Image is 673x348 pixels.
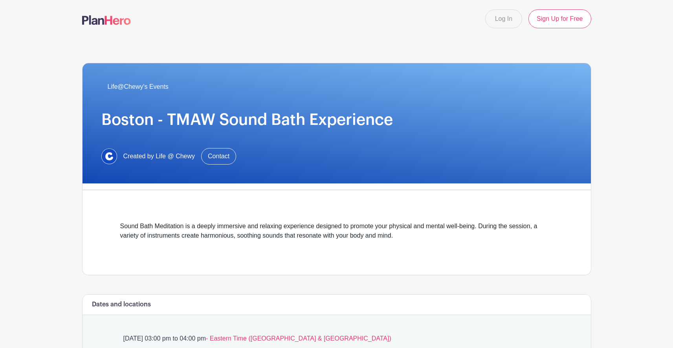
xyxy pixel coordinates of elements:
[206,335,391,342] span: - Eastern Time ([GEOGRAPHIC_DATA] & [GEOGRAPHIC_DATA])
[108,82,169,92] span: Life@Chewy's Events
[485,9,522,28] a: Log In
[92,301,151,308] h6: Dates and locations
[101,110,572,129] h1: Boston - TMAW Sound Bath Experience
[123,152,195,161] span: Created by Life @ Chewy
[82,15,131,25] img: logo-507f7623f17ff9eddc593b1ce0a138ce2505c220e1c5a4e2b4648c50719b7d32.svg
[528,9,591,28] a: Sign Up for Free
[201,148,236,165] a: Contact
[101,148,117,164] img: 1629734264472.jfif
[120,334,553,343] p: [DATE] 03:00 pm to 04:00 pm
[120,222,553,250] div: Sound Bath Meditation is a deeply immersive and relaxing experience designed to promote your phys...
